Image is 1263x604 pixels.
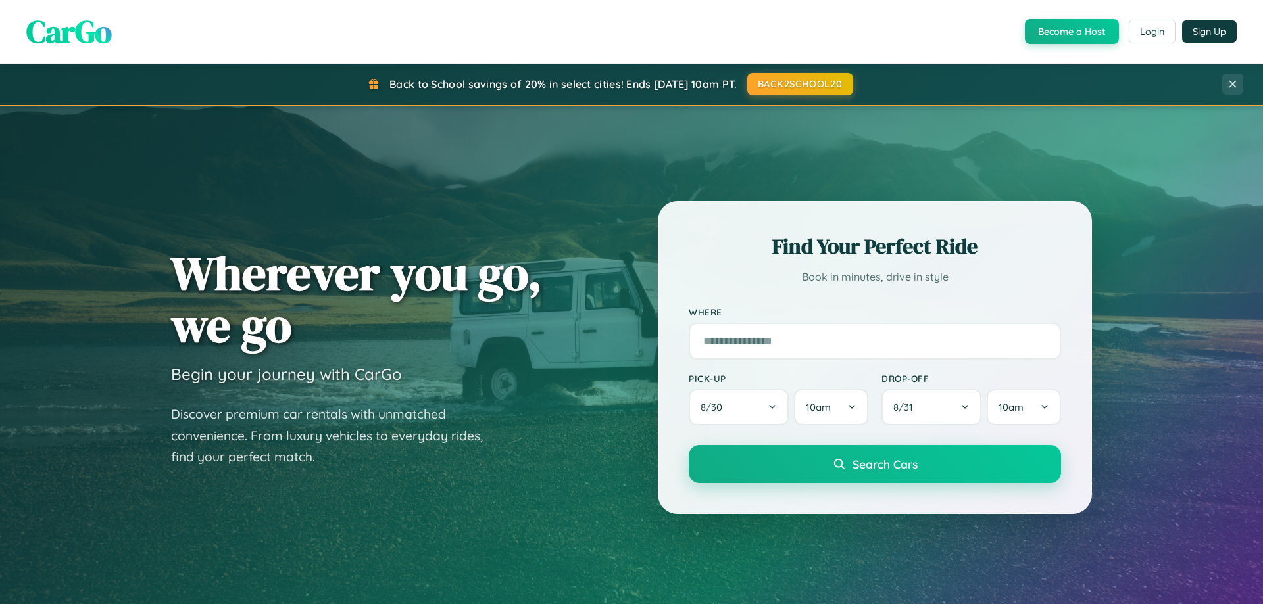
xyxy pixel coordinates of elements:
span: Search Cars [853,457,918,471]
label: Where [689,306,1061,317]
h1: Wherever you go, we go [171,247,542,351]
button: 10am [987,389,1061,425]
h3: Begin your journey with CarGo [171,364,402,384]
button: Login [1129,20,1176,43]
button: BACK2SCHOOL20 [747,73,853,95]
span: 8 / 30 [701,401,729,413]
button: Become a Host [1025,19,1119,44]
h2: Find Your Perfect Ride [689,232,1061,261]
span: 10am [806,401,831,413]
p: Discover premium car rentals with unmatched convenience. From luxury vehicles to everyday rides, ... [171,404,500,468]
label: Pick-up [689,373,868,384]
span: CarGo [26,10,112,53]
button: Search Cars [689,445,1061,483]
span: 10am [999,401,1024,413]
span: 8 / 31 [893,401,920,413]
button: 10am [794,389,868,425]
span: Back to School savings of 20% in select cities! Ends [DATE] 10am PT. [389,78,737,91]
button: Sign Up [1182,20,1237,43]
label: Drop-off [881,373,1061,384]
button: 8/31 [881,389,981,425]
button: 8/30 [689,389,789,425]
p: Book in minutes, drive in style [689,267,1061,287]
